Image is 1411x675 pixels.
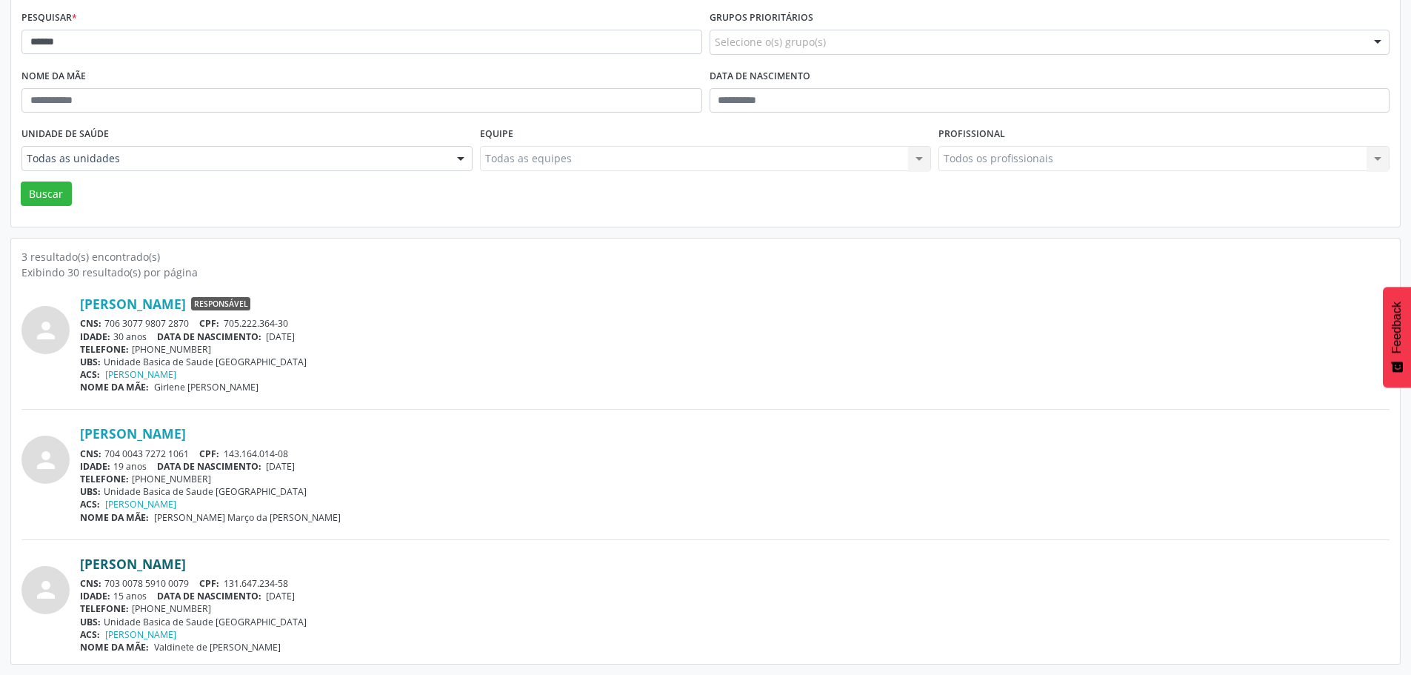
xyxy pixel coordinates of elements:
span: CNS: [80,448,101,460]
div: [PHONE_NUMBER] [80,602,1390,615]
span: NOME DA MÃE: [80,381,149,393]
label: Profissional [938,123,1005,146]
i: person [33,447,59,473]
div: Unidade Basica de Saude [GEOGRAPHIC_DATA] [80,485,1390,498]
span: [DATE] [266,330,295,343]
button: Buscar [21,182,72,207]
span: CNS: [80,577,101,590]
a: [PERSON_NAME] [80,296,186,312]
span: Valdinete de [PERSON_NAME] [154,641,281,654]
span: ACS: [80,628,100,641]
label: Equipe [480,123,513,146]
span: DATA DE NASCIMENTO: [157,330,261,343]
label: Data de nascimento [710,65,810,88]
span: [DATE] [266,590,295,602]
span: CPF: [199,577,219,590]
a: [PERSON_NAME] [80,556,186,572]
a: [PERSON_NAME] [80,425,186,442]
i: person [33,576,59,603]
span: Selecione o(s) grupo(s) [715,34,826,50]
div: 703 0078 5910 0079 [80,577,1390,590]
div: Exibindo 30 resultado(s) por página [21,265,1390,280]
span: TELEFONE: [80,473,129,485]
label: Unidade de saúde [21,123,109,146]
span: CPF: [199,448,219,460]
button: Feedback - Mostrar pesquisa [1383,287,1411,388]
span: Feedback [1390,302,1404,353]
span: ACS: [80,498,100,511]
a: [PERSON_NAME] [105,368,176,381]
label: Nome da mãe [21,65,86,88]
span: CPF: [199,317,219,330]
span: [DATE] [266,460,295,473]
span: ACS: [80,368,100,381]
span: Girlene [PERSON_NAME] [154,381,258,393]
span: Responsável [191,297,250,310]
span: UBS: [80,485,101,498]
div: Unidade Basica de Saude [GEOGRAPHIC_DATA] [80,356,1390,368]
div: [PHONE_NUMBER] [80,343,1390,356]
span: UBS: [80,356,101,368]
span: DATA DE NASCIMENTO: [157,590,261,602]
div: 706 3077 9807 2870 [80,317,1390,330]
span: IDADE: [80,590,110,602]
span: Todas as unidades [27,151,442,166]
span: TELEFONE: [80,343,129,356]
span: 705.222.364-30 [224,317,288,330]
i: person [33,317,59,344]
div: 15 anos [80,590,1390,602]
div: Unidade Basica de Saude [GEOGRAPHIC_DATA] [80,616,1390,628]
span: 131.647.234-58 [224,577,288,590]
span: 143.164.014-08 [224,448,288,460]
div: [PHONE_NUMBER] [80,473,1390,485]
span: CNS: [80,317,101,330]
label: Grupos prioritários [710,7,813,30]
span: DATA DE NASCIMENTO: [157,460,261,473]
div: 704 0043 7272 1061 [80,448,1390,460]
div: 3 resultado(s) encontrado(s) [21,249,1390,265]
span: UBS: [80,616,101,628]
a: [PERSON_NAME] [105,498,176,511]
span: IDADE: [80,460,110,473]
span: NOME DA MÃE: [80,641,149,654]
a: [PERSON_NAME] [105,628,176,641]
span: IDADE: [80,330,110,343]
div: 30 anos [80,330,1390,343]
div: 19 anos [80,460,1390,473]
span: [PERSON_NAME] Março da [PERSON_NAME] [154,511,341,524]
span: TELEFONE: [80,602,129,615]
span: NOME DA MÃE: [80,511,149,524]
label: Pesquisar [21,7,77,30]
